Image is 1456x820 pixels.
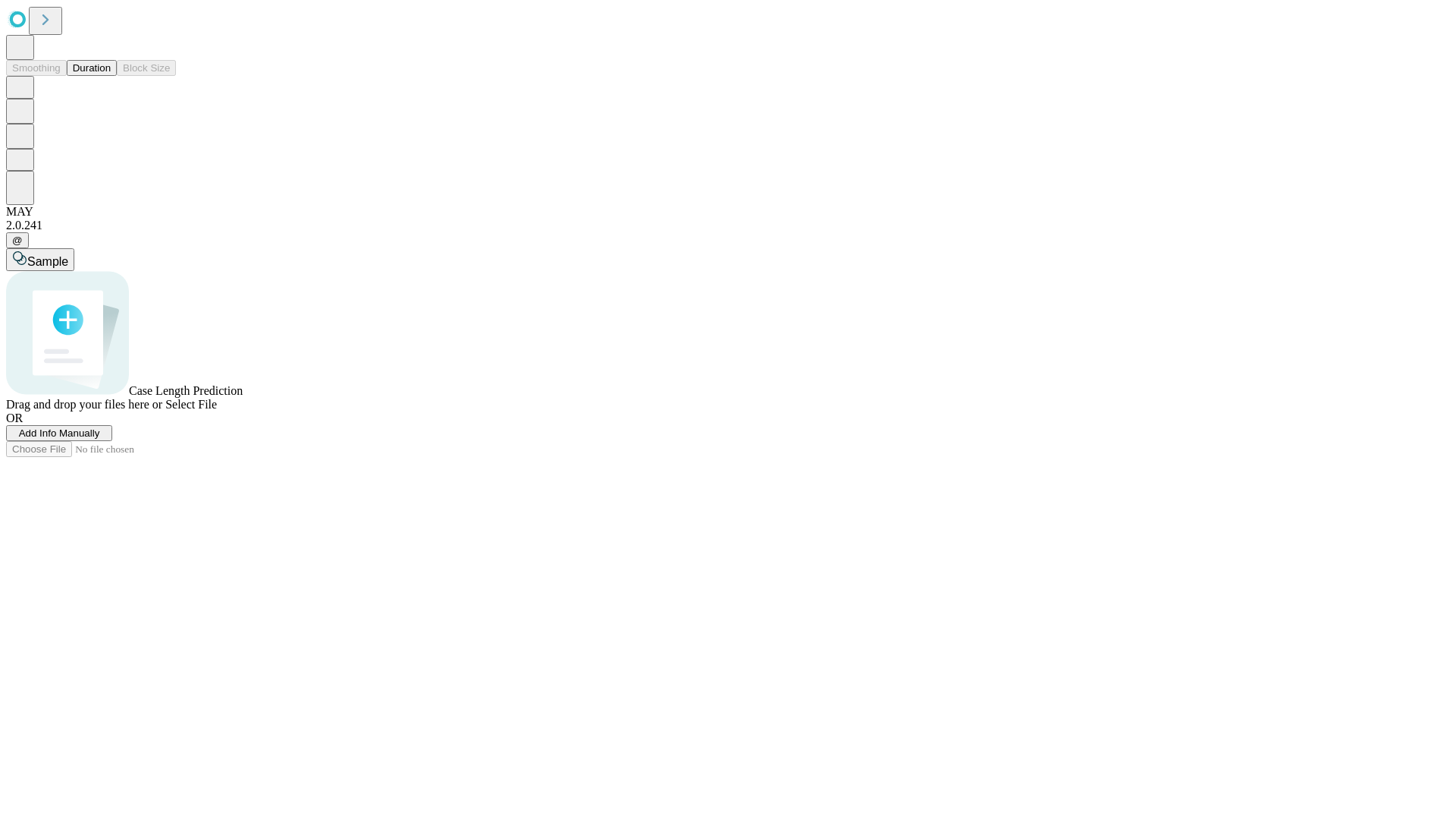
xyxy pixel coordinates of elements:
[6,412,23,424] span: OR
[6,398,162,411] span: Drag and drop your files here or
[6,248,74,271] button: Sample
[6,425,112,441] button: Add Info Manually
[6,232,29,248] button: @
[129,384,243,397] span: Case Length Prediction
[27,255,68,268] span: Sample
[67,60,117,76] button: Duration
[19,427,100,439] span: Add Info Manually
[6,219,1450,232] div: 2.0.241
[6,60,67,76] button: Smoothing
[117,60,176,76] button: Block Size
[6,205,1450,219] div: MAY
[165,398,217,411] span: Select File
[12,235,23,246] span: @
